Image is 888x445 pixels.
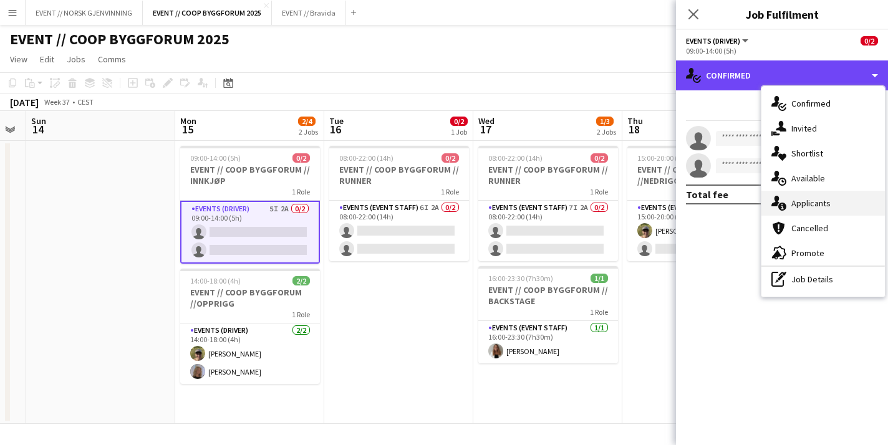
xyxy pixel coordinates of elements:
[686,188,728,201] div: Total fee
[26,1,143,25] button: EVENT // NORSK GJENVINNING
[5,51,32,67] a: View
[40,54,54,65] span: Edit
[478,201,618,261] app-card-role: Events (Event Staff)7I2A0/208:00-22:00 (14h)
[180,146,320,264] app-job-card: 09:00-14:00 (5h)0/2EVENT // COOP BYGGFORUM // INNKJØP1 RoleEvents (Driver)5I2A0/209:00-14:00 (5h)
[686,36,750,45] button: Events (Driver)
[627,115,643,127] span: Thu
[761,91,885,116] div: Confirmed
[93,51,131,67] a: Comms
[339,153,393,163] span: 08:00-22:00 (14h)
[77,97,94,107] div: CEST
[98,54,126,65] span: Comms
[686,36,740,45] span: Events (Driver)
[761,191,885,216] div: Applicants
[478,321,618,363] app-card-role: Events (Event Staff)1/116:00-23:30 (7h30m)[PERSON_NAME]
[861,36,878,45] span: 0/2
[29,122,46,136] span: 14
[627,201,767,261] app-card-role: Events (Event Staff)4I1A1/215:00-20:00 (5h)[PERSON_NAME]
[35,51,59,67] a: Edit
[292,310,310,319] span: 1 Role
[591,274,608,283] span: 1/1
[180,164,320,186] h3: EVENT // COOP BYGGFORUM // INNKJØP
[41,97,72,107] span: Week 37
[761,141,885,166] div: Shortlist
[67,54,85,65] span: Jobs
[298,117,316,126] span: 2/4
[62,51,90,67] a: Jobs
[190,153,241,163] span: 09:00-14:00 (5h)
[686,46,878,55] div: 09:00-14:00 (5h)
[478,266,618,363] app-job-card: 16:00-23:30 (7h30m)1/1EVENT // COOP BYGGFORUM // BACKSTAGE1 RoleEvents (Event Staff)1/116:00-23:3...
[180,115,196,127] span: Mon
[478,115,495,127] span: Wed
[329,164,469,186] h3: EVENT // COOP BYGGFORUM // RUNNER
[272,1,346,25] button: EVENT // Bravida
[637,153,688,163] span: 15:00-20:00 (5h)
[329,146,469,261] app-job-card: 08:00-22:00 (14h)0/2EVENT // COOP BYGGFORUM // RUNNER1 RoleEvents (Event Staff)6I2A0/208:00-22:00...
[329,201,469,261] app-card-role: Events (Event Staff)6I2A0/208:00-22:00 (14h)
[761,267,885,292] div: Job Details
[180,269,320,384] app-job-card: 14:00-18:00 (4h)2/2EVENT // COOP BYGGFORUM //OPPRIGG1 RoleEvents (Driver)2/214:00-18:00 (4h)[PERS...
[476,122,495,136] span: 17
[450,117,468,126] span: 0/2
[488,153,543,163] span: 08:00-22:00 (14h)
[478,284,618,307] h3: EVENT // COOP BYGGFORUM // BACKSTAGE
[761,241,885,266] div: Promote
[10,96,39,108] div: [DATE]
[451,127,467,136] div: 1 Job
[178,122,196,136] span: 15
[676,6,888,22] h3: Job Fulfilment
[478,164,618,186] h3: EVENT // COOP BYGGFORUM // RUNNER
[441,187,459,196] span: 1 Role
[596,117,614,126] span: 1/3
[627,164,767,186] h3: EVENT // COOP BYGGFORUM //NEDRIGG & TILBAKELEVERING
[292,187,310,196] span: 1 Role
[761,166,885,191] div: Available
[292,276,310,285] span: 2/2
[761,216,885,241] div: Cancelled
[329,115,344,127] span: Tue
[676,60,888,90] div: Confirmed
[761,116,885,141] div: Invited
[31,115,46,127] span: Sun
[10,30,229,49] h1: EVENT // COOP BYGGFORUM 2025
[10,54,27,65] span: View
[590,307,608,317] span: 1 Role
[478,146,618,261] app-job-card: 08:00-22:00 (14h)0/2EVENT // COOP BYGGFORUM // RUNNER1 RoleEvents (Event Staff)7I2A0/208:00-22:00...
[597,127,616,136] div: 2 Jobs
[180,287,320,309] h3: EVENT // COOP BYGGFORUM //OPPRIGG
[292,153,310,163] span: 0/2
[327,122,344,136] span: 16
[591,153,608,163] span: 0/2
[488,274,553,283] span: 16:00-23:30 (7h30m)
[299,127,318,136] div: 2 Jobs
[627,146,767,261] app-job-card: 15:00-20:00 (5h)1/2EVENT // COOP BYGGFORUM //NEDRIGG & TILBAKELEVERING1 RoleEvents (Event Staff)4...
[180,201,320,264] app-card-role: Events (Driver)5I2A0/209:00-14:00 (5h)
[190,276,241,285] span: 14:00-18:00 (4h)
[442,153,459,163] span: 0/2
[590,187,608,196] span: 1 Role
[625,122,643,136] span: 18
[180,323,320,384] app-card-role: Events (Driver)2/214:00-18:00 (4h)[PERSON_NAME][PERSON_NAME]
[143,1,272,25] button: EVENT // COOP BYGGFORUM 2025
